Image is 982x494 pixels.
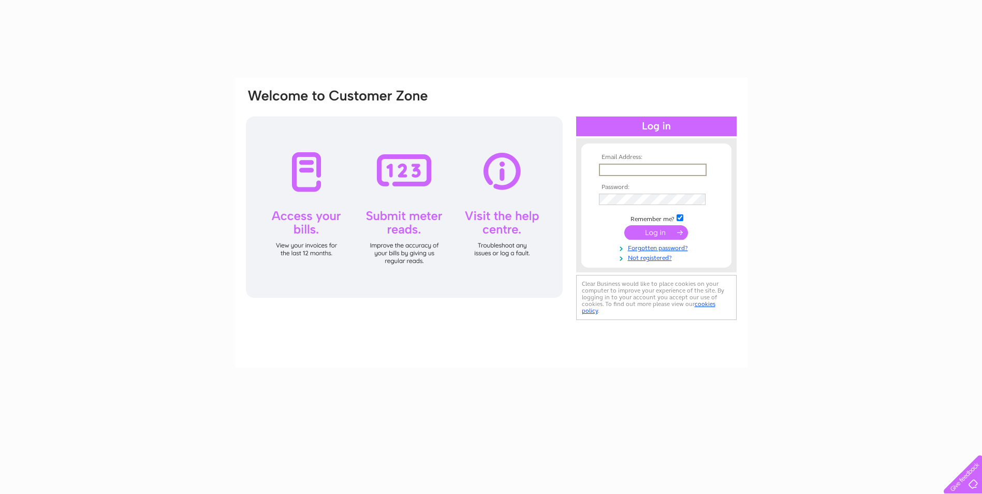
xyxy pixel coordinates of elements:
[582,300,715,314] a: cookies policy
[624,225,688,240] input: Submit
[596,154,716,161] th: Email Address:
[596,213,716,223] td: Remember me?
[599,252,716,262] a: Not registered?
[576,275,737,320] div: Clear Business would like to place cookies on your computer to improve your experience of the sit...
[599,242,716,252] a: Forgotten password?
[596,184,716,191] th: Password:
